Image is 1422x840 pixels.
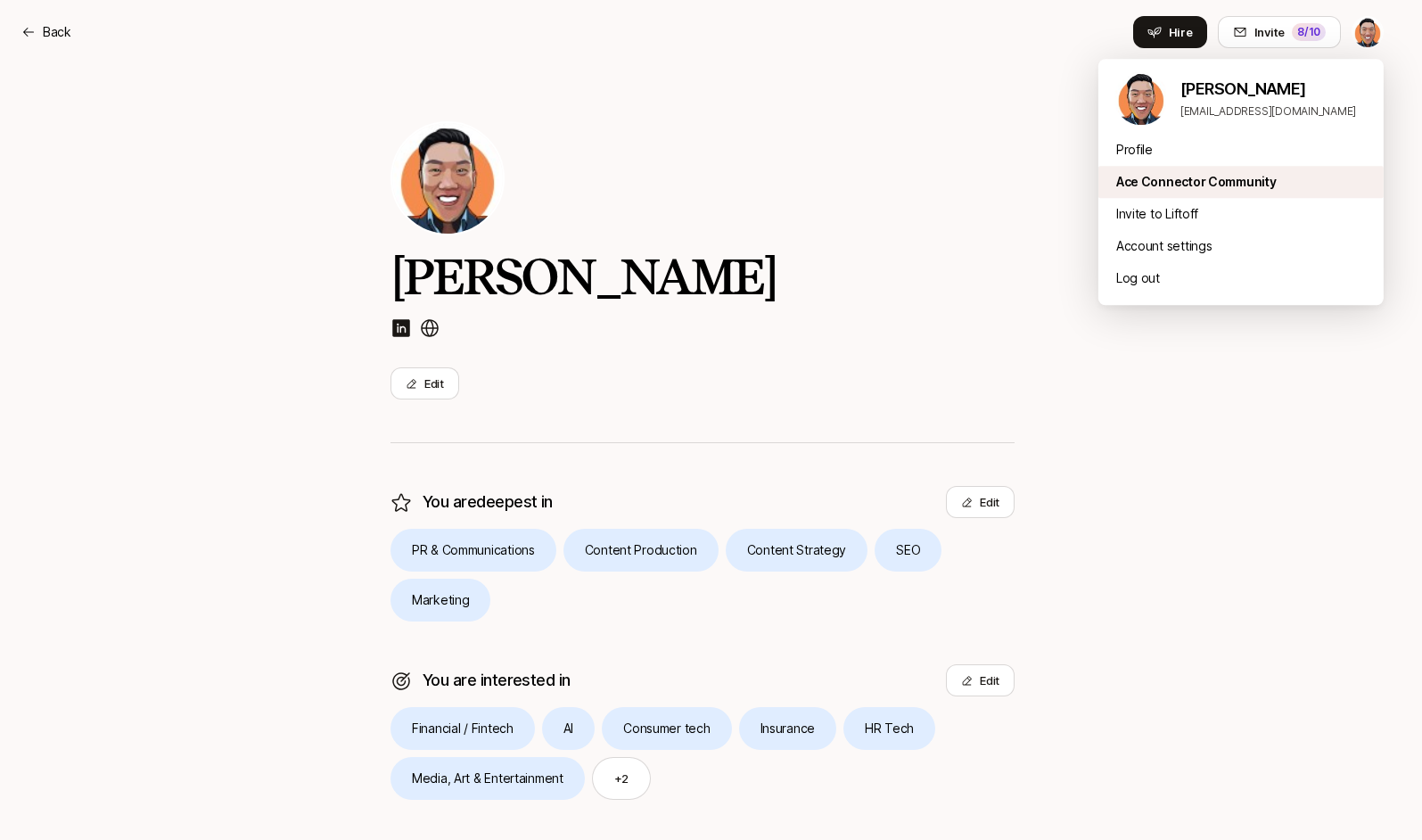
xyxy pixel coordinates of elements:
div: Log out [1098,262,1384,294]
div: Invite to Liftoff [1098,198,1384,230]
p: [PERSON_NAME] [1180,77,1369,102]
p: [EMAIL_ADDRESS][DOMAIN_NAME] [1180,103,1369,119]
div: Profile [1098,134,1384,166]
div: Account settings [1098,230,1384,262]
div: Ace Connector Community [1098,166,1384,198]
img: Rick Chen [1114,71,1168,125]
